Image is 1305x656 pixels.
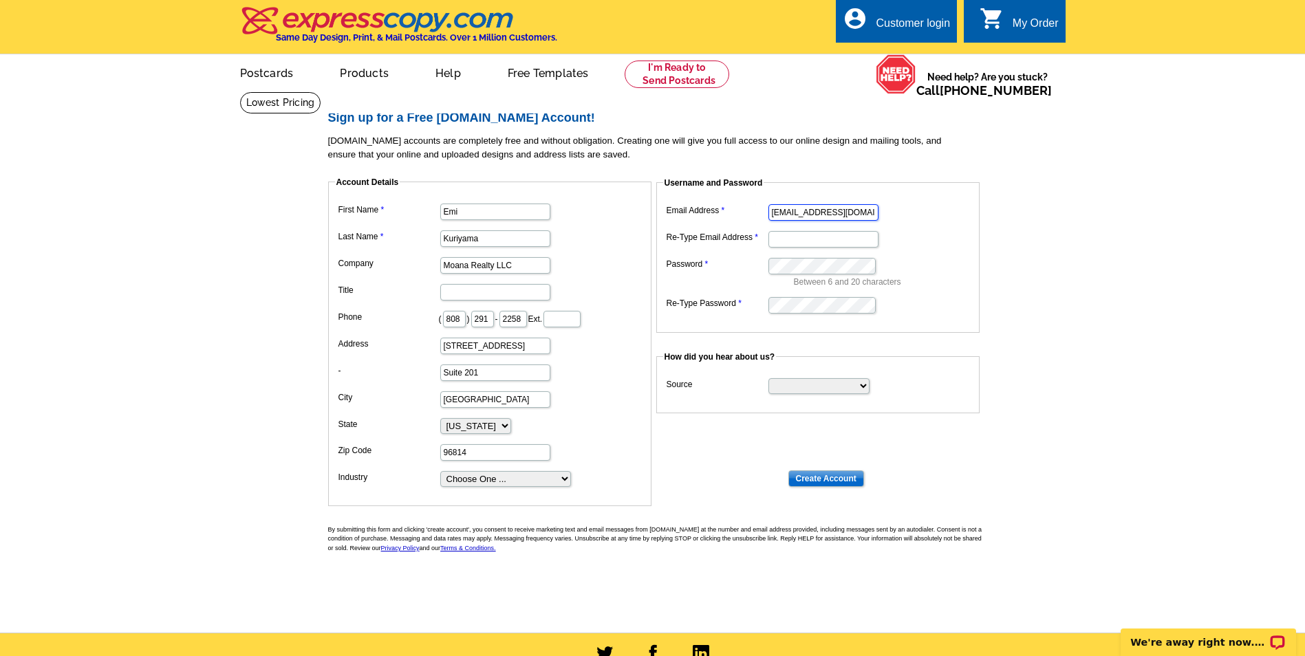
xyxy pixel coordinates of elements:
[240,17,557,43] a: Same Day Design, Print, & Mail Postcards. Over 1 Million Customers.
[876,54,916,94] img: help
[794,276,973,288] p: Between 6 and 20 characters
[338,204,439,216] label: First Name
[328,525,989,554] p: By submitting this form and clicking 'create account', you consent to receive marketing text and ...
[663,177,764,189] legend: Username and Password
[980,15,1059,32] a: shopping_cart My Order
[276,32,557,43] h4: Same Day Design, Print, & Mail Postcards. Over 1 Million Customers.
[667,204,767,217] label: Email Address
[1112,613,1305,656] iframe: LiveChat chat widget
[338,418,439,430] label: State
[1013,17,1059,36] div: My Order
[916,70,1059,98] span: Need help? Are you stuck?
[413,56,483,88] a: Help
[318,56,411,88] a: Products
[338,391,439,404] label: City
[667,258,767,270] label: Password
[338,338,439,350] label: Address
[338,230,439,243] label: Last Name
[980,6,1004,31] i: shopping_cart
[338,257,439,270] label: Company
[843,6,867,31] i: account_circle
[218,56,316,88] a: Postcards
[667,378,767,391] label: Source
[338,444,439,457] label: Zip Code
[328,134,989,162] p: [DOMAIN_NAME] accounts are completely free and without obligation. Creating one will give you ful...
[338,471,439,483] label: Industry
[876,17,950,36] div: Customer login
[667,297,767,309] label: Re-Type Password
[843,15,950,32] a: account_circle Customer login
[338,364,439,377] label: -
[667,231,767,243] label: Re-Type Email Address
[788,470,864,487] input: Create Account
[940,83,1052,98] a: [PHONE_NUMBER]
[663,351,777,363] legend: How did you hear about us?
[338,311,439,323] label: Phone
[338,284,439,296] label: Title
[486,56,611,88] a: Free Templates
[328,111,989,126] h2: Sign up for a Free [DOMAIN_NAME] Account!
[381,545,420,551] a: Privacy Policy
[440,545,496,551] a: Terms & Conditions.
[335,307,645,329] dd: ( ) - Ext.
[916,83,1052,98] span: Call
[335,176,400,188] legend: Account Details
